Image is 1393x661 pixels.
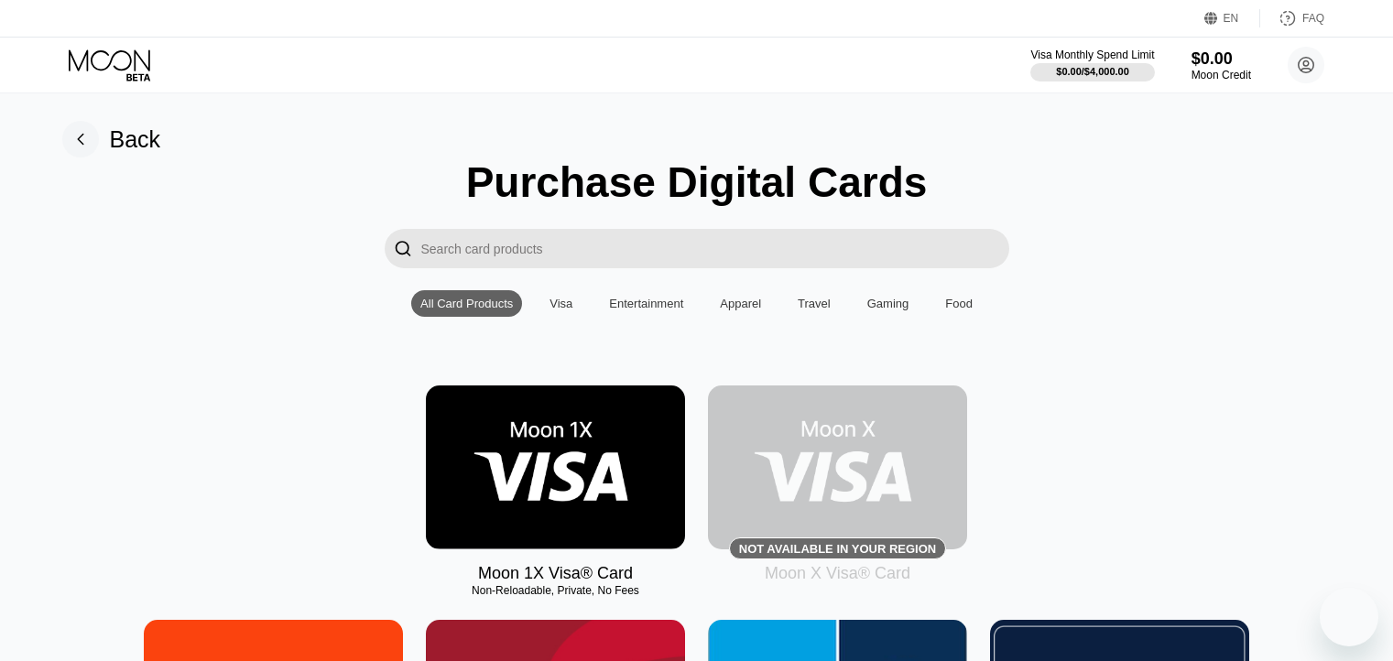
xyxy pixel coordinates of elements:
div: Moon Credit [1192,69,1251,81]
div: EN [1224,12,1239,25]
div: Entertainment [609,297,683,310]
div: Apparel [720,297,761,310]
div: Gaming [858,290,919,317]
div: FAQ [1302,12,1324,25]
div: All Card Products [420,297,513,310]
div: Travel [798,297,831,310]
div: Gaming [867,297,909,310]
div: $0.00 [1192,49,1251,69]
div: Moon X Visa® Card [765,564,910,583]
div: Moon 1X Visa® Card [478,564,633,583]
div: FAQ [1260,9,1324,27]
div: Visa [540,290,582,317]
div: Visa Monthly Spend Limit$0.00/$4,000.00 [1030,49,1154,81]
div: Food [936,290,982,317]
div: Travel [789,290,840,317]
div: Visa [550,297,572,310]
div: EN [1204,9,1260,27]
input: Search card products [421,229,1009,268]
div:  [385,229,421,268]
div: Back [110,126,161,153]
iframe: Button to launch messaging window [1320,588,1378,646]
div:  [394,238,412,259]
div: Not available in your region [739,542,936,556]
div: $0.00Moon Credit [1192,49,1251,81]
div: Visa Monthly Spend Limit [1030,49,1154,61]
div: Food [945,297,973,310]
div: Back [62,121,161,157]
div: Entertainment [600,290,692,317]
div: Non-Reloadable, Private, No Fees [426,584,685,597]
div: Not available in your region [708,385,967,549]
div: Apparel [711,290,770,317]
div: $0.00 / $4,000.00 [1056,66,1129,77]
div: Purchase Digital Cards [466,157,928,207]
div: All Card Products [411,290,522,317]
